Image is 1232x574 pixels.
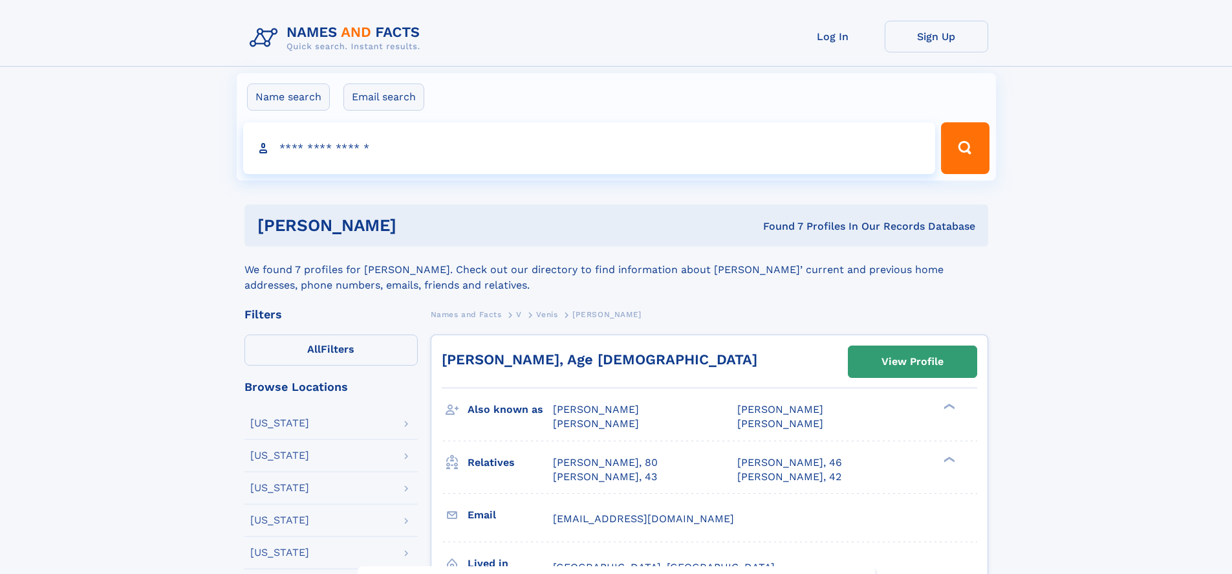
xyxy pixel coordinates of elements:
[243,122,936,174] input: search input
[553,417,639,430] span: [PERSON_NAME]
[536,306,557,322] a: Venis
[553,403,639,415] span: [PERSON_NAME]
[244,21,431,56] img: Logo Names and Facts
[244,309,418,320] div: Filters
[257,217,580,234] h1: [PERSON_NAME]
[343,83,424,111] label: Email search
[250,450,309,461] div: [US_STATE]
[516,310,522,319] span: V
[307,343,321,355] span: All
[885,21,988,52] a: Sign Up
[781,21,885,52] a: Log In
[250,483,309,493] div: [US_STATE]
[881,347,944,377] div: View Profile
[572,310,642,319] span: [PERSON_NAME]
[553,456,658,470] a: [PERSON_NAME], 80
[941,122,989,174] button: Search Button
[516,306,522,322] a: V
[247,83,330,111] label: Name search
[250,515,309,525] div: [US_STATE]
[553,513,734,525] span: [EMAIL_ADDRESS][DOMAIN_NAME]
[536,310,557,319] span: Venis
[940,455,956,463] div: ❯
[442,351,757,368] a: [PERSON_NAME], Age [DEMOGRAPHIC_DATA]
[553,561,775,573] span: [GEOGRAPHIC_DATA], [GEOGRAPHIC_DATA]
[468,504,553,526] h3: Email
[244,247,988,293] div: We found 7 profiles for [PERSON_NAME]. Check out our directory to find information about [PERSON_...
[579,219,975,234] div: Found 7 Profiles In Our Records Database
[468,399,553,421] h3: Also known as
[940,403,956,411] div: ❯
[244,335,418,366] label: Filters
[553,470,657,484] a: [PERSON_NAME], 43
[250,418,309,428] div: [US_STATE]
[737,470,841,484] a: [PERSON_NAME], 42
[431,306,502,322] a: Names and Facts
[737,403,823,415] span: [PERSON_NAME]
[244,381,418,393] div: Browse Locations
[250,547,309,558] div: [US_STATE]
[737,417,823,430] span: [PERSON_NAME]
[737,456,842,470] a: [PERSON_NAME], 46
[848,346,977,377] a: View Profile
[468,452,553,474] h3: Relatives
